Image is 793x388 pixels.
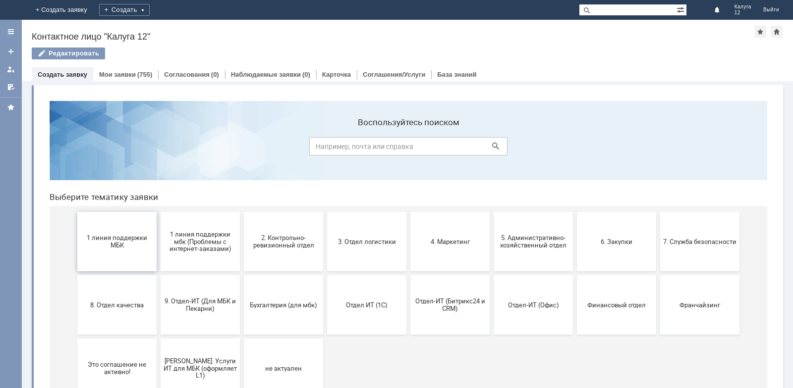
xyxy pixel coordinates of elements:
span: 7. Служба безопасности [622,145,695,152]
div: (0) [302,71,310,78]
button: Отдел ИТ (1С) [285,182,365,242]
span: Это соглашение не активно! [39,268,112,283]
button: 5. Административно-хозяйственный отдел [452,119,531,178]
span: 4. Маркетинг [372,145,445,152]
a: Соглашения/Услуги [363,71,425,78]
button: Отдел-ИТ (Офис) [452,182,531,242]
span: Калуга [735,4,751,10]
div: (0) [211,71,219,78]
span: 9. Отдел-ИТ (Для МБК и Пекарни) [122,204,195,219]
button: 2. Контрольно-ревизионный отдел [202,119,282,178]
span: 8. Отдел качества [39,208,112,215]
span: Франчайзинг [622,208,695,215]
span: не актуален [205,271,279,279]
span: Финансовый отдел [538,208,612,215]
span: 1 линия поддержки мбк (Проблемы с интернет-заказами) [122,137,195,159]
span: 3. Отдел логистики [288,145,362,152]
span: Отдел ИТ (1С) [288,208,362,215]
span: 6. Закупки [538,145,612,152]
a: Мои согласования [3,79,19,95]
span: 2. Контрольно-ревизионный отдел [205,141,279,156]
span: 5. Административно-хозяйственный отдел [455,141,528,156]
span: [PERSON_NAME]. Услуги ИТ для МБК (оформляет L1) [122,264,195,286]
span: 1 линия поддержки МБК [39,141,112,156]
span: Отдел-ИТ (Офис) [455,208,528,215]
div: Сделать домашней страницей [771,26,783,38]
button: Франчайзинг [619,182,698,242]
a: Наблюдаемые заявки [231,71,301,78]
button: Это соглашение не активно! [36,245,115,305]
span: Бухгалтерия (для мбк) [205,208,279,215]
button: 9. Отдел-ИТ (Для МБК и Пекарни) [119,182,198,242]
a: Мои заявки [3,61,19,77]
label: Воспользуйтесь поиском [268,24,466,34]
button: 4. Маркетинг [369,119,448,178]
button: Бухгалтерия (для мбк) [202,182,282,242]
button: 8. Отдел качества [36,182,115,242]
a: Создать заявку [38,71,87,78]
a: Создать заявку [3,44,19,59]
div: Контактное лицо "Калуга 12" [32,32,754,42]
span: Расширенный поиск [677,4,686,14]
input: Например, почта или справка [268,44,466,62]
button: [PERSON_NAME]. Услуги ИТ для МБК (оформляет L1) [119,245,198,305]
a: Согласования [164,71,210,78]
div: Добавить в избранное [754,26,766,38]
button: 6. Закупки [535,119,615,178]
a: Карточка [322,71,351,78]
button: 1 линия поддержки МБК [36,119,115,178]
button: 3. Отдел логистики [285,119,365,178]
div: Создать [99,4,150,16]
button: 7. Служба безопасности [619,119,698,178]
div: (755) [137,71,152,78]
button: не актуален [202,245,282,305]
button: Отдел-ИТ (Битрикс24 и CRM) [369,182,448,242]
button: Финансовый отдел [535,182,615,242]
a: Мои заявки [99,71,136,78]
a: База знаний [437,71,476,78]
span: 12 [735,10,751,16]
button: 1 линия поддержки мбк (Проблемы с интернет-заказами) [119,119,198,178]
header: Выберите тематику заявки [8,99,726,109]
span: Отдел-ИТ (Битрикс24 и CRM) [372,204,445,219]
